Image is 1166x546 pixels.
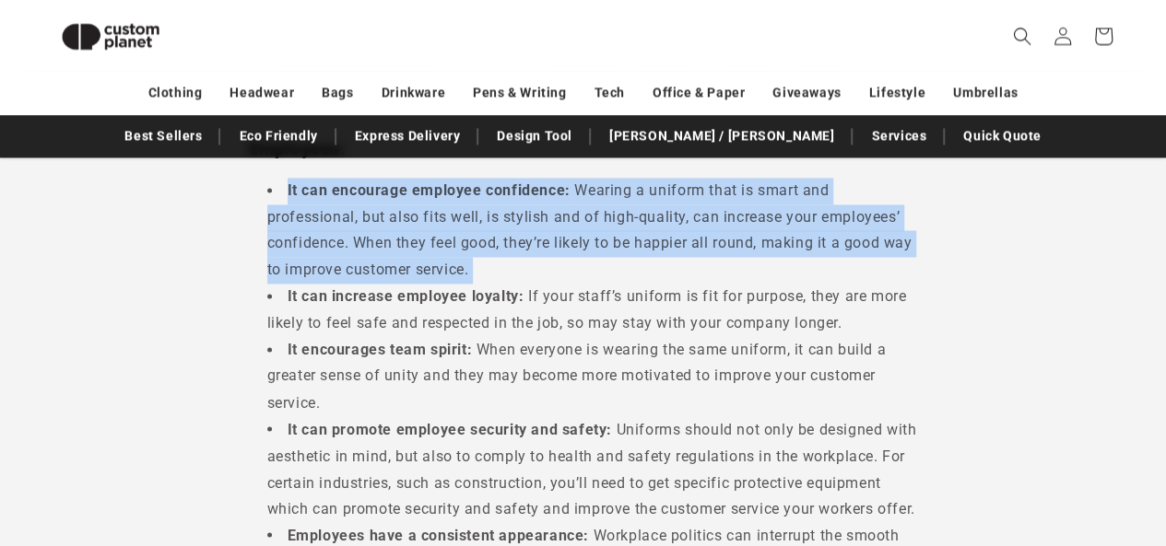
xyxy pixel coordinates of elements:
strong: Employees have a consistent appearance: [288,526,589,543]
a: Services [862,120,936,152]
a: Umbrellas [953,76,1018,109]
a: Quick Quote [954,120,1051,152]
a: Clothing [148,76,203,109]
img: Custom Planet [46,7,175,65]
a: Best Sellers [115,120,211,152]
a: Drinkware [382,76,445,109]
a: Pens & Writing [473,76,566,109]
li: Wearing a uniform that is smart and professional, but also fits well, is stylish and of high-qual... [267,178,918,284]
a: Giveaways [772,76,841,109]
iframe: Chat Widget [858,347,1166,546]
li: If your staff’s uniform is fit for purpose, they are more likely to feel safe and respected in th... [267,284,918,337]
strong: It encourages team spirit: [288,341,473,358]
strong: It can encourage employee confidence: [288,181,571,199]
strong: It can promote employee security and safety: [288,420,612,437]
strong: It can increase employee loyalty: [288,287,524,305]
a: Bags [322,76,353,109]
a: Express Delivery [346,120,470,152]
a: [PERSON_NAME] / [PERSON_NAME] [600,120,843,152]
li: When everyone is wearing the same uniform, it can build a greater sense of unity and they may bec... [267,337,918,416]
li: Uniforms should not only be designed with aesthetic in mind, but also to comply to health and saf... [267,416,918,522]
a: Eco Friendly [230,120,326,152]
a: Lifestyle [869,76,925,109]
summary: Search [1002,16,1042,56]
a: Design Tool [488,120,582,152]
a: Office & Paper [653,76,745,109]
a: Headwear [230,76,294,109]
a: Tech [594,76,624,109]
